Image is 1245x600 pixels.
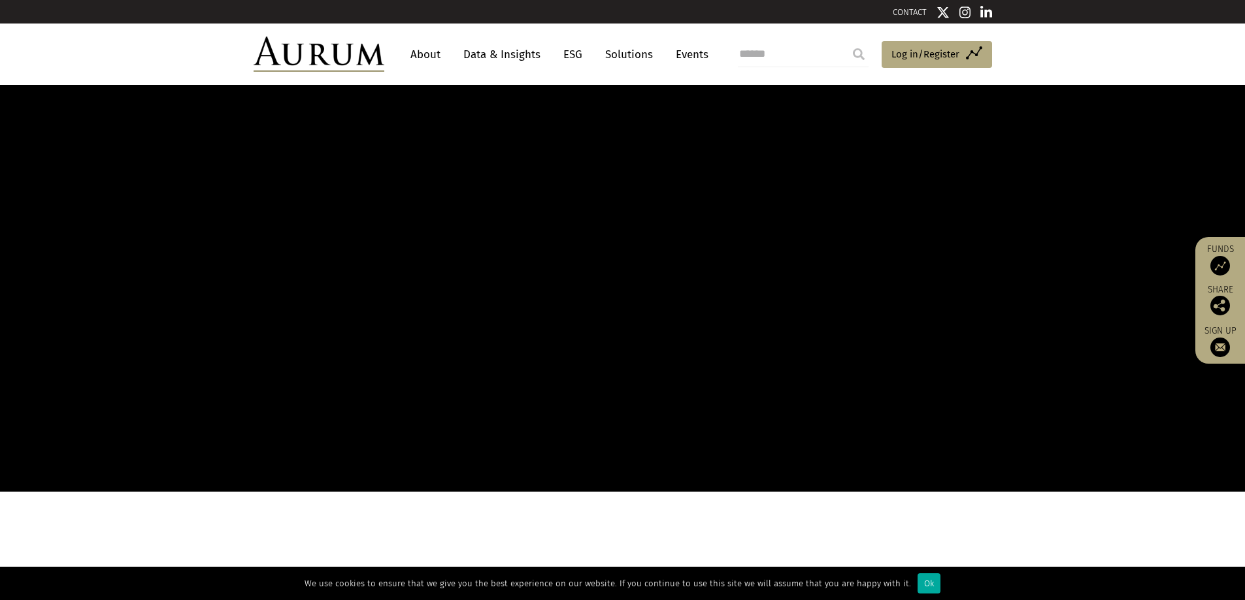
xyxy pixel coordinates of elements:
input: Submit [846,41,872,67]
img: Share this post [1210,296,1230,315]
img: Access Funds [1210,256,1230,276]
img: Instagram icon [959,6,971,19]
a: CONTACT [893,7,927,17]
a: Funds [1202,244,1238,276]
a: Solutions [599,42,659,67]
a: ESG [557,42,589,67]
div: Share [1202,285,1238,315]
a: Sign up [1202,325,1238,357]
img: Twitter icon [937,6,950,19]
a: Data & Insights [457,42,547,67]
img: Linkedin icon [980,6,992,19]
a: About [404,42,447,67]
a: Events [669,42,708,67]
img: Sign up to our newsletter [1210,338,1230,357]
div: Ok [918,573,940,593]
a: Log in/Register [882,41,992,69]
img: Aurum [254,37,384,72]
span: Log in/Register [891,46,959,62]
